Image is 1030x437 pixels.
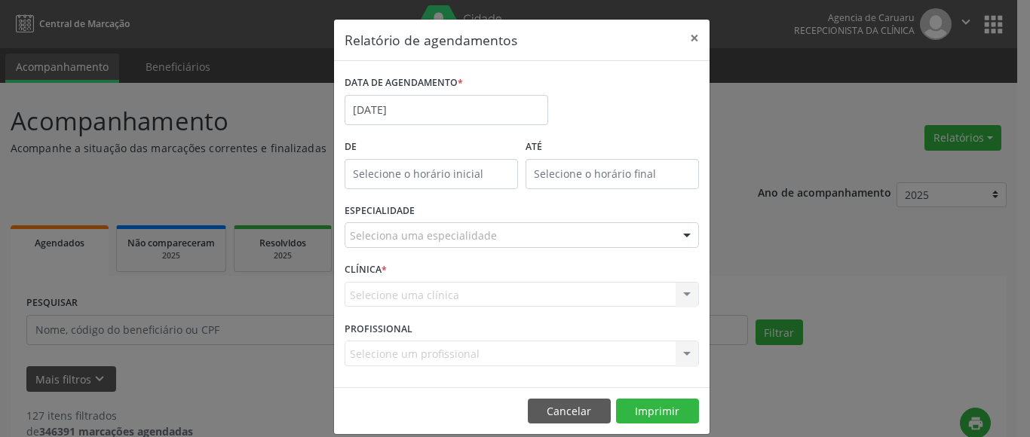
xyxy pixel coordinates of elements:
[526,159,699,189] input: Selecione o horário final
[345,258,387,282] label: CLÍNICA
[679,20,710,57] button: Close
[345,159,518,189] input: Selecione o horário inicial
[345,136,518,159] label: De
[350,228,497,243] span: Seleciona uma especialidade
[526,136,699,159] label: ATÉ
[616,399,699,424] button: Imprimir
[345,95,548,125] input: Selecione uma data ou intervalo
[345,200,415,223] label: ESPECIALIDADE
[345,72,463,95] label: DATA DE AGENDAMENTO
[528,399,611,424] button: Cancelar
[345,317,412,341] label: PROFISSIONAL
[345,30,517,50] h5: Relatório de agendamentos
